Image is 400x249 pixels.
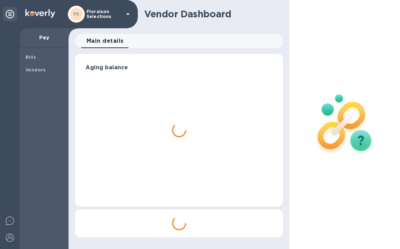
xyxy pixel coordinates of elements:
[73,11,80,17] b: FS
[144,8,278,20] h1: Vendor Dashboard
[86,64,272,71] h3: Aging balance
[25,67,46,73] b: Vendors
[25,9,55,18] img: Logo
[87,36,124,46] span: Main details
[87,9,122,19] p: Floraison Selections
[25,34,63,41] p: Pay
[25,54,36,60] b: Bills
[3,7,17,21] div: Unpin categories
